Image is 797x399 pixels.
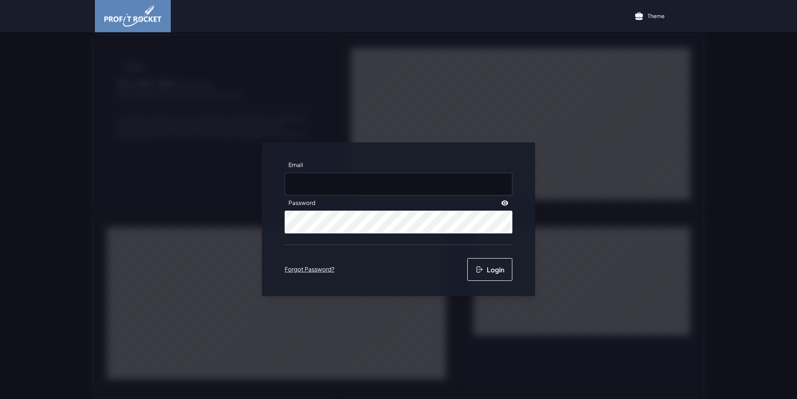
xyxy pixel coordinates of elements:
a: Forgot Password? [285,266,334,273]
p: Theme [648,12,665,19]
label: Password [285,195,319,211]
img: image [104,6,161,27]
label: Email [285,158,307,173]
button: Login [467,258,512,281]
